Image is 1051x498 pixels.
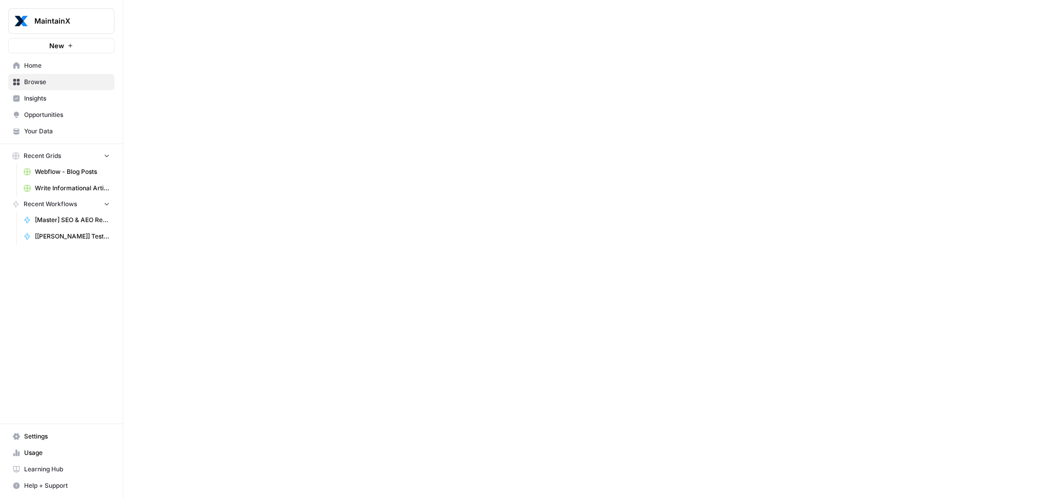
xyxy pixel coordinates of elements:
span: Webflow - Blog Posts [35,167,110,176]
span: Browse [24,77,110,87]
a: Write Informational Article [19,180,114,196]
span: [[PERSON_NAME]] Testing [35,232,110,241]
a: Settings [8,428,114,445]
span: Home [24,61,110,70]
span: Opportunities [24,110,110,119]
span: Your Data [24,127,110,136]
span: Recent Workflows [24,200,77,209]
img: MaintainX Logo [12,12,30,30]
button: Workspace: MaintainX [8,8,114,34]
a: [Master] SEO & AEO Refresh [19,212,114,228]
span: New [49,41,64,51]
span: Learning Hub [24,465,110,474]
span: Write Informational Article [35,184,110,193]
a: Usage [8,445,114,461]
a: Browse [8,74,114,90]
span: Usage [24,448,110,457]
span: Recent Grids [24,151,61,161]
a: Webflow - Blog Posts [19,164,114,180]
span: Help + Support [24,481,110,490]
span: [Master] SEO & AEO Refresh [35,215,110,225]
a: Home [8,57,114,74]
button: Recent Grids [8,148,114,164]
a: Insights [8,90,114,107]
a: Your Data [8,123,114,140]
a: Learning Hub [8,461,114,477]
button: Recent Workflows [8,196,114,212]
span: MaintainX [34,16,96,26]
a: [[PERSON_NAME]] Testing [19,228,114,245]
button: Help + Support [8,477,114,494]
span: Settings [24,432,110,441]
button: New [8,38,114,53]
span: Insights [24,94,110,103]
a: Opportunities [8,107,114,123]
